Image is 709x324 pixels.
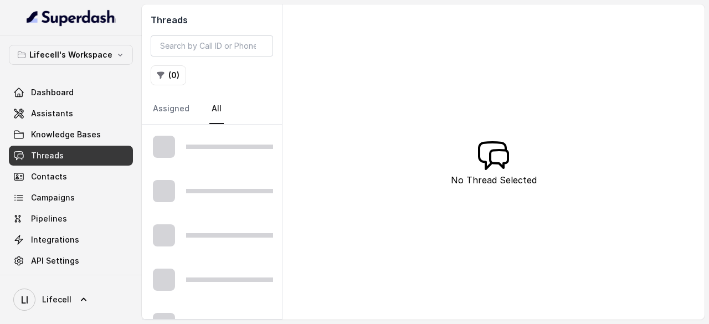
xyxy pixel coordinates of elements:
[9,83,133,102] a: Dashboard
[9,230,133,250] a: Integrations
[9,45,133,65] button: Lifecell's Workspace
[151,13,273,27] h2: Threads
[31,87,74,98] span: Dashboard
[9,167,133,187] a: Contacts
[9,209,133,229] a: Pipelines
[31,234,79,245] span: Integrations
[21,294,28,306] text: LI
[29,48,112,61] p: Lifecell's Workspace
[151,35,273,56] input: Search by Call ID or Phone Number
[31,213,67,224] span: Pipelines
[31,129,101,140] span: Knowledge Bases
[151,94,273,124] nav: Tabs
[151,65,186,85] button: (0)
[31,192,75,203] span: Campaigns
[42,294,71,305] span: Lifecell
[9,284,133,315] a: Lifecell
[9,104,133,124] a: Assistants
[31,255,79,266] span: API Settings
[151,94,192,124] a: Assigned
[27,9,116,27] img: light.svg
[451,173,537,187] p: No Thread Selected
[9,125,133,145] a: Knowledge Bases
[31,150,64,161] span: Threads
[9,146,133,166] a: Threads
[31,171,67,182] span: Contacts
[9,188,133,208] a: Campaigns
[9,251,133,271] a: API Settings
[209,94,224,124] a: All
[31,108,73,119] span: Assistants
